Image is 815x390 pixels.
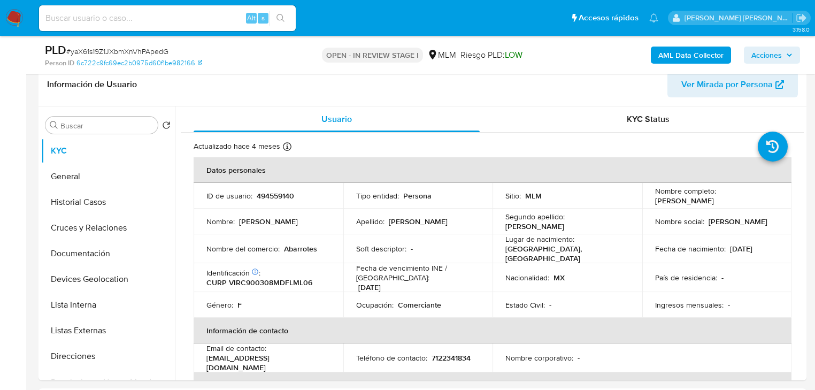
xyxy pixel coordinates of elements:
[658,47,724,64] b: AML Data Collector
[41,292,175,318] button: Lista Interna
[270,11,291,26] button: search-icon
[41,164,175,189] button: General
[41,343,175,369] button: Direcciones
[578,353,580,363] p: -
[627,113,670,125] span: KYC Status
[655,244,726,254] p: Fecha de nacimiento :
[60,121,153,131] input: Buscar
[356,300,394,310] p: Ocupación :
[655,300,724,310] p: Ingresos mensuales :
[655,186,716,196] p: Nombre completo :
[389,217,448,226] p: [PERSON_NAME]
[206,278,312,287] p: CURP VIRC900308MDFLML06
[651,47,731,64] button: AML Data Collector
[751,47,782,64] span: Acciones
[505,212,565,221] p: Segundo apellido :
[427,49,456,61] div: MLM
[721,273,724,282] p: -
[655,217,704,226] p: Nombre social :
[793,25,810,34] span: 3.158.0
[728,300,730,310] p: -
[505,244,625,263] p: [GEOGRAPHIC_DATA], [GEOGRAPHIC_DATA]
[41,241,175,266] button: Documentación
[649,13,658,22] a: Notificaciones
[796,12,807,24] a: Salir
[505,234,574,244] p: Lugar de nacimiento :
[667,72,798,97] button: Ver Mirada por Persona
[206,217,235,226] p: Nombre :
[322,48,423,63] p: OPEN - IN REVIEW STAGE I
[45,58,74,68] b: Person ID
[505,221,564,231] p: [PERSON_NAME]
[579,12,639,24] span: Accesos rápidos
[41,215,175,241] button: Cruces y Relaciones
[206,300,233,310] p: Género :
[403,191,432,201] p: Persona
[194,318,791,343] th: Información de contacto
[237,300,242,310] p: F
[356,263,480,282] p: Fecha de vencimiento INE / [GEOGRAPHIC_DATA] :
[45,41,66,58] b: PLD
[257,191,294,201] p: 494559140
[41,266,175,292] button: Devices Geolocation
[206,191,252,201] p: ID de usuario :
[356,353,427,363] p: Teléfono de contacto :
[685,13,793,23] p: michelleangelica.rodriguez@mercadolibre.com.mx
[247,13,256,23] span: Alt
[321,113,352,125] span: Usuario
[41,138,175,164] button: KYC
[284,244,317,254] p: Abarrotes
[655,196,714,205] p: [PERSON_NAME]
[50,121,58,129] button: Buscar
[553,273,565,282] p: MX
[41,318,175,343] button: Listas Externas
[358,282,381,292] p: [DATE]
[744,47,800,64] button: Acciones
[39,11,296,25] input: Buscar usuario o caso...
[505,191,521,201] p: Sitio :
[356,244,406,254] p: Soft descriptor :
[262,13,265,23] span: s
[206,268,260,278] p: Identificación :
[505,49,522,61] span: LOW
[66,46,168,57] span: # yaX61s19Z1JXbmXnVhPApedG
[730,244,752,254] p: [DATE]
[206,343,266,353] p: Email de contacto :
[194,141,280,151] p: Actualizado hace 4 meses
[432,353,471,363] p: 7122341834
[206,353,326,372] p: [EMAIL_ADDRESS][DOMAIN_NAME]
[655,273,717,282] p: País de residencia :
[549,300,551,310] p: -
[460,49,522,61] span: Riesgo PLD:
[505,273,549,282] p: Nacionalidad :
[681,72,773,97] span: Ver Mirada por Persona
[709,217,767,226] p: [PERSON_NAME]
[76,58,202,68] a: 6c722c9fc69ec2b0975d60f1be982166
[398,300,441,310] p: Comerciante
[411,244,413,254] p: -
[505,353,573,363] p: Nombre corporativo :
[239,217,298,226] p: [PERSON_NAME]
[41,189,175,215] button: Historial Casos
[356,191,399,201] p: Tipo entidad :
[505,300,545,310] p: Estado Civil :
[47,79,137,90] h1: Información de Usuario
[356,217,385,226] p: Apellido :
[194,157,791,183] th: Datos personales
[206,244,280,254] p: Nombre del comercio :
[525,191,542,201] p: MLM
[162,121,171,133] button: Volver al orden por defecto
